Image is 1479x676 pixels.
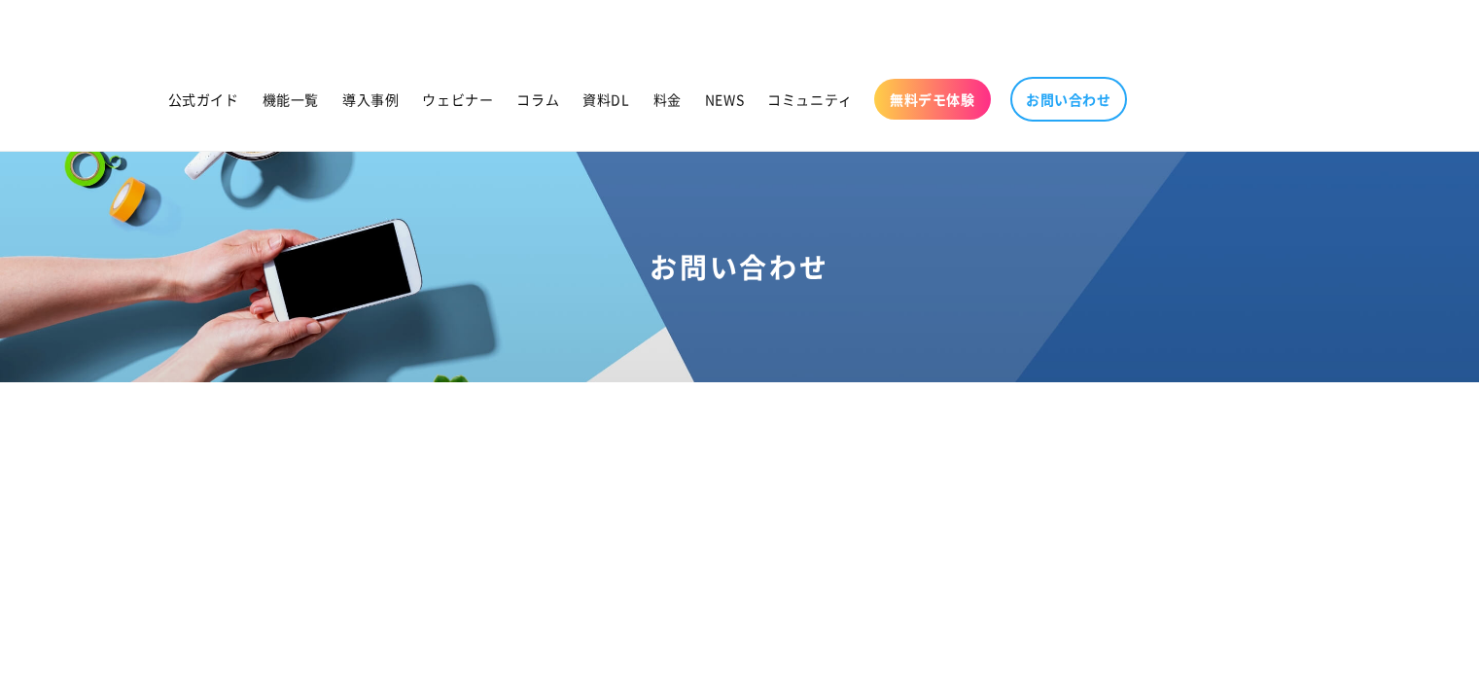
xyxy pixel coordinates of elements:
[874,79,991,120] a: 無料デモ体験
[582,90,629,108] span: 資料DL
[642,79,693,120] a: 料金
[890,90,975,108] span: 無料デモ体験
[331,79,410,120] a: 導入事例
[251,79,331,120] a: 機能一覧
[168,90,239,108] span: 公式ガイド
[157,79,251,120] a: 公式ガイド
[263,90,319,108] span: 機能一覧
[342,90,399,108] span: 導入事例
[767,90,853,108] span: コミュニティ
[756,79,864,120] a: コミュニティ
[705,90,744,108] span: NEWS
[571,79,641,120] a: 資料DL
[516,90,559,108] span: コラム
[410,79,505,120] a: ウェビナー
[1010,77,1127,122] a: お問い合わせ
[693,79,756,120] a: NEWS
[1026,90,1111,108] span: お問い合わせ
[422,90,493,108] span: ウェビナー
[23,249,1456,284] h1: お問い合わせ
[653,90,682,108] span: 料金
[505,79,571,120] a: コラム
